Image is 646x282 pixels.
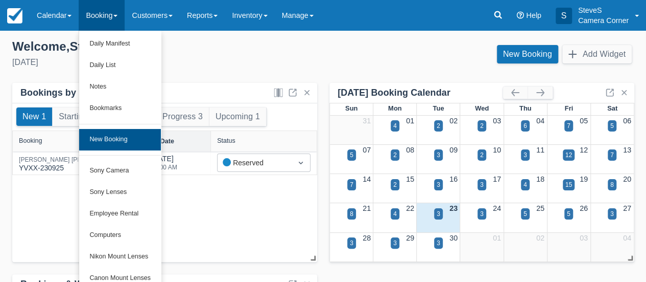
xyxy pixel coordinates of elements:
[519,104,532,112] span: Thu
[523,121,527,131] div: 6
[388,104,402,112] span: Mon
[296,158,306,168] span: Dropdown icon
[536,204,544,212] a: 25
[536,146,544,154] a: 11
[12,56,315,69] div: [DATE]
[526,11,541,19] span: Help
[433,104,444,112] span: Tue
[223,157,286,168] div: Reserved
[7,8,22,24] img: checkfront-main-nav-mini-logo.png
[610,121,614,131] div: 5
[580,204,588,212] a: 26
[580,146,588,154] a: 12
[406,234,414,242] a: 29
[363,117,371,125] a: 31
[517,12,524,19] i: Help
[523,150,527,160] div: 3
[449,146,458,154] a: 09
[523,180,527,189] div: 4
[79,225,161,246] a: Computers
[480,121,484,131] div: 2
[565,150,572,160] div: 12
[16,107,52,126] button: New 1
[147,107,209,126] button: In Progress 3
[393,238,397,248] div: 3
[217,137,235,144] div: Status
[580,175,588,183] a: 19
[363,146,371,154] a: 07
[79,98,161,119] a: Bookmarks
[19,157,122,173] div: YVXX-230925
[623,146,631,154] a: 13
[437,238,440,248] div: 3
[556,8,572,24] div: S
[20,87,107,99] div: Bookings by Month
[567,121,570,131] div: 7
[350,180,353,189] div: 7
[79,203,161,225] a: Employee Rental
[580,234,588,242] a: 03
[607,104,617,112] span: Sat
[623,175,631,183] a: 20
[79,55,161,76] a: Daily List
[79,129,161,150] a: New Booking
[350,238,353,248] div: 3
[564,104,573,112] span: Fri
[345,104,357,112] span: Sun
[437,121,440,131] div: 2
[493,204,501,212] a: 24
[393,150,397,160] div: 2
[406,175,414,183] a: 15
[209,107,266,126] button: Upcoming 1
[19,157,122,163] div: [PERSON_NAME] [PERSON_NAME]
[623,117,631,125] a: 06
[437,180,440,189] div: 3
[406,204,414,212] a: 22
[393,180,397,189] div: 2
[151,164,177,170] div: 12:00 AM
[338,87,503,99] div: [DATE] Booking Calendar
[406,146,414,154] a: 08
[19,161,122,165] a: [PERSON_NAME] [PERSON_NAME]YVXX-230925
[79,246,161,268] a: Nikon Mount Lenses
[623,234,631,242] a: 04
[578,5,629,15] p: SteveS
[393,209,397,219] div: 4
[580,117,588,125] a: 05
[79,160,161,182] a: Sony Camera
[19,137,42,144] div: Booking
[437,150,440,160] div: 3
[480,150,484,160] div: 2
[79,76,161,98] a: Notes
[363,175,371,183] a: 14
[493,234,501,242] a: 01
[53,107,101,126] button: Starting 0
[523,209,527,219] div: 5
[437,209,440,219] div: 3
[160,138,174,145] div: Date
[493,117,501,125] a: 03
[363,204,371,212] a: 21
[610,180,614,189] div: 8
[480,209,484,219] div: 3
[12,39,315,54] div: Welcome , SteveS !
[536,234,544,242] a: 02
[536,117,544,125] a: 04
[493,175,501,183] a: 17
[567,209,570,219] div: 5
[449,204,458,212] a: 23
[610,209,614,219] div: 3
[623,204,631,212] a: 27
[578,15,629,26] p: Camera Corner
[79,33,161,55] a: Daily Manifest
[151,154,177,177] div: [DATE]
[449,234,458,242] a: 30
[565,180,572,189] div: 15
[449,117,458,125] a: 02
[363,234,371,242] a: 28
[562,45,632,63] button: Add Widget
[536,175,544,183] a: 18
[610,150,614,160] div: 7
[393,121,397,131] div: 4
[449,175,458,183] a: 16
